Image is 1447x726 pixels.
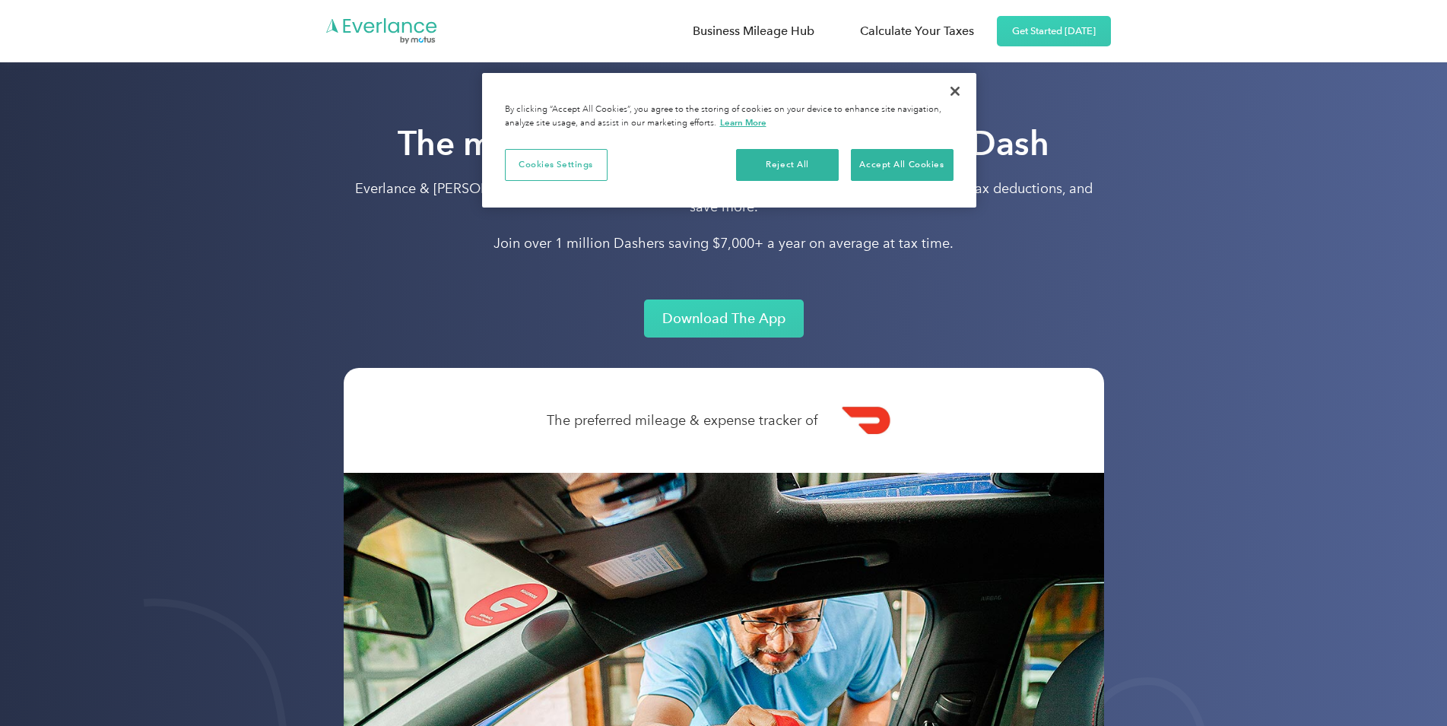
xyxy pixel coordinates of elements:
[482,73,976,208] div: Cookie banner
[344,179,1104,252] p: Everlance & [PERSON_NAME] teamed up to help [PERSON_NAME] track miles automatically, find tax ded...
[325,17,439,46] img: Everlance logo
[845,17,989,45] a: Calculate Your Taxes
[344,122,1104,165] h1: The mileage & expense app for DoorDash
[938,75,972,108] button: Close
[720,117,766,128] a: More information about your privacy, opens in a new tab
[505,103,954,130] div: By clicking “Accept All Cookies”, you agree to the storing of cookies on your device to enhance s...
[482,73,976,208] div: Privacy
[736,149,839,181] button: Reject All
[677,17,830,45] a: Business Mileage Hub
[547,411,833,431] div: The preferred mileage & expense tracker of
[997,16,1111,46] a: Get Started [DATE]
[851,149,954,181] button: Accept All Cookies
[644,300,804,338] a: Download The App
[505,149,608,181] button: Cookies Settings
[833,386,901,455] img: Doordash logo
